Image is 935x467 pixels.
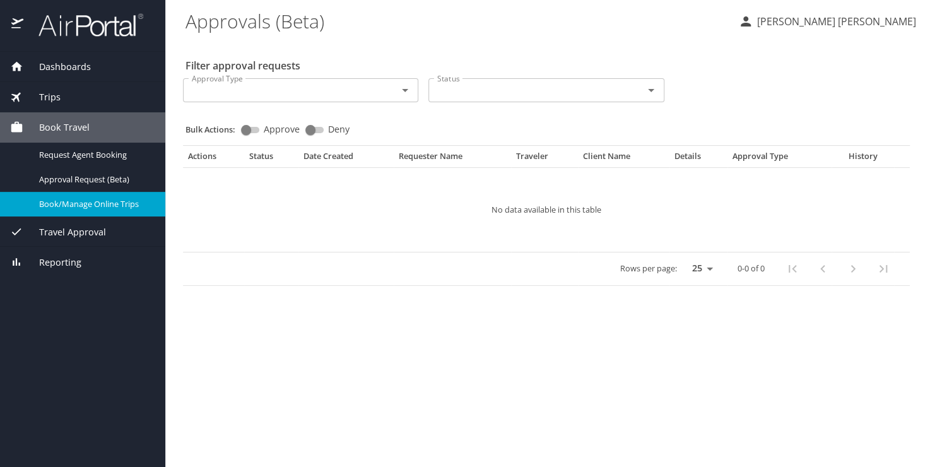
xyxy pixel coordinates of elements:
button: Open [642,81,660,99]
span: Book/Manage Online Trips [39,198,150,210]
h1: Approvals (Beta) [185,1,728,40]
th: Date Created [298,151,394,167]
th: Status [244,151,298,167]
p: Rows per page: [620,264,677,273]
th: History [832,151,894,167]
button: [PERSON_NAME] [PERSON_NAME] [733,10,921,33]
p: [PERSON_NAME] [PERSON_NAME] [753,14,916,29]
th: Approval Type [727,151,832,167]
span: Reporting [23,256,81,269]
p: No data available in this table [221,206,872,214]
button: Open [396,81,414,99]
th: Traveler [511,151,578,167]
span: Deny [328,125,350,134]
span: Dashboards [23,60,91,74]
img: icon-airportal.png [11,13,25,37]
th: Actions [183,151,244,167]
span: Approve [264,125,300,134]
span: Trips [23,90,61,104]
img: airportal-logo.png [25,13,143,37]
th: Client Name [578,151,669,167]
span: Request Agent Booking [39,149,150,161]
p: Bulk Actions: [185,124,245,135]
span: Book Travel [23,121,90,134]
table: Approval table [183,151,910,286]
th: Requester Name [394,151,511,167]
h2: Filter approval requests [185,56,300,76]
p: 0-0 of 0 [738,264,765,273]
th: Details [669,151,727,167]
select: rows per page [682,259,717,278]
span: Approval Request (Beta) [39,174,150,186]
span: Travel Approval [23,225,106,239]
